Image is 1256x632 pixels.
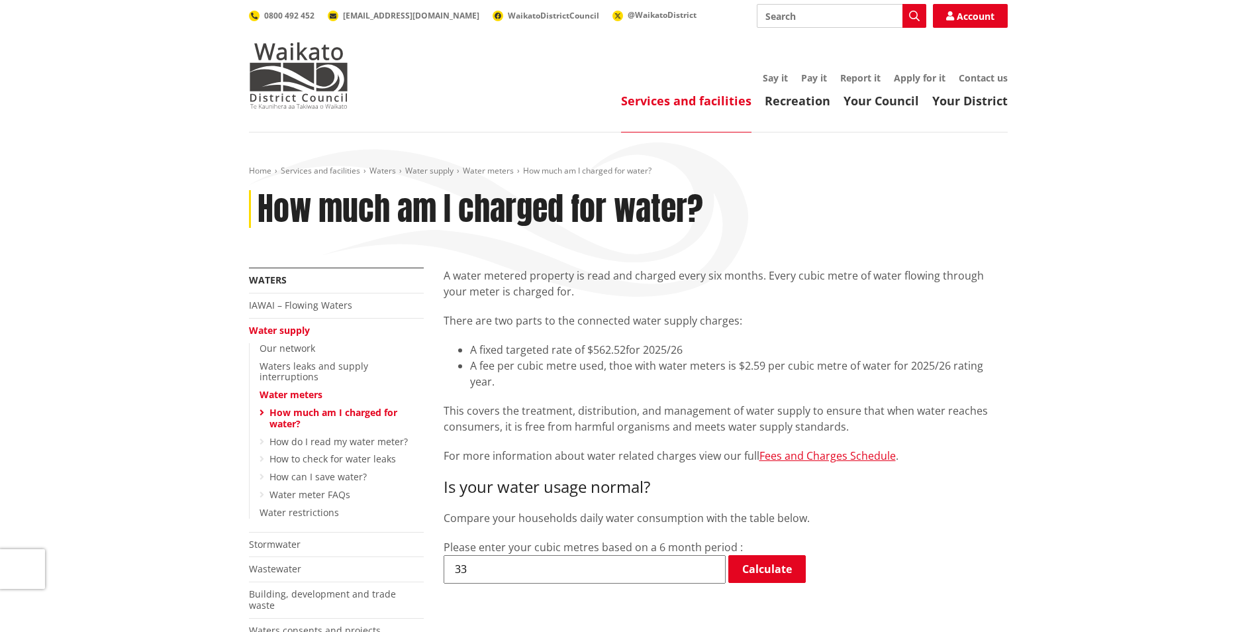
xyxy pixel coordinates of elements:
input: Search input [757,4,926,28]
a: Wastewater [249,562,301,575]
label: Please enter your cubic metres based on a 6 month period : [444,540,743,554]
span: @WaikatoDistrict [628,9,697,21]
span: A fixed targeted rate of $562.52 [470,342,626,357]
a: Water meters [463,165,514,176]
a: [EMAIL_ADDRESS][DOMAIN_NAME] [328,10,479,21]
p: This covers the treatment, distribution, and management of water supply to ensure that when water... [444,403,1008,435]
a: 0800 492 452 [249,10,314,21]
a: Account [933,4,1008,28]
p: A water metered property is read and charged every six months. Every cubic metre of water flowing... [444,268,1008,299]
img: Waikato District Council - Te Kaunihera aa Takiwaa o Waikato [249,42,348,109]
a: Building, development and trade waste [249,588,396,611]
a: How do I read my water meter? [269,435,408,448]
a: Say it [763,72,788,84]
h3: Is your water usage normal? [444,478,1008,497]
span: WaikatoDistrictCouncil [508,10,599,21]
a: Fees and Charges Schedule [759,448,896,463]
span: How much am I charged for water? [523,165,652,176]
a: Water meter FAQs [269,488,350,501]
a: Contact us [959,72,1008,84]
span: for 2025/26 [626,342,683,357]
p: For more information about water related charges view our full . [444,448,1008,464]
a: Recreation [765,93,830,109]
a: IAWAI – Flowing Waters [249,299,352,311]
a: @WaikatoDistrict [612,9,697,21]
a: Report it [840,72,881,84]
p: There are two parts to the connected water supply charges: [444,313,1008,329]
a: How to check for water leaks [269,452,396,465]
a: Waters [369,165,396,176]
a: How much am I charged for water? [269,406,397,430]
span: 0800 492 452 [264,10,314,21]
a: Stormwater [249,538,301,551]
p: Compare your households daily water consumption with the table below. [444,510,1008,526]
a: Calculate [728,555,806,583]
a: Services and facilities [621,93,751,109]
a: Apply for it [894,72,945,84]
a: Your District [932,93,1008,109]
a: Water meters [260,388,322,401]
a: Water supply [249,324,310,337]
a: Home [249,165,271,176]
a: Your Council [844,93,919,109]
a: Water restrictions [260,506,339,519]
a: How can I save water? [269,470,367,483]
a: Our network [260,342,315,354]
li: A fee per cubic metre used, thoe with water meters is $2.59 per cubic metre of water for 2025/26 ... [470,358,1008,390]
h1: How much am I charged for water? [258,190,703,229]
a: Waters [249,274,287,286]
a: WaikatoDistrictCouncil [493,10,599,21]
a: Water supply [405,165,454,176]
a: Services and facilities [281,165,360,176]
a: Pay it [801,72,827,84]
nav: breadcrumb [249,166,1008,177]
a: Waters leaks and supply interruptions [260,360,368,384]
span: [EMAIL_ADDRESS][DOMAIN_NAME] [343,10,479,21]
